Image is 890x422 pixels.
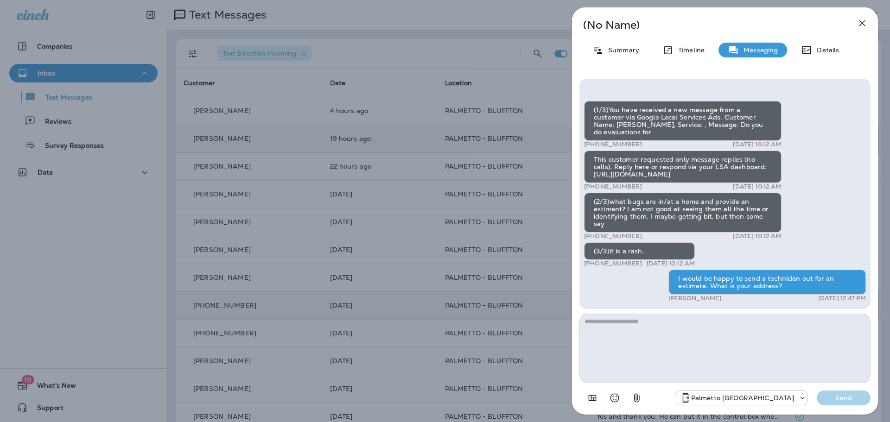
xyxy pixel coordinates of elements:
p: Palmetto [GEOGRAPHIC_DATA] [691,394,795,402]
button: Select an emoji [605,389,624,407]
p: Details [812,46,839,54]
div: +1 (843) 353-4625 [676,392,807,403]
div: (1/3)You have received a new message from a customer via Google Local Services Ads. Customer Name... [584,101,782,141]
p: [PHONE_NUMBER] [584,260,642,267]
p: [PERSON_NAME] [668,295,721,302]
p: Timeline [674,46,705,54]
p: [PHONE_NUMBER] [584,183,642,190]
p: [DATE] 10:12 AM [733,233,781,240]
p: [DATE] 12:47 PM [818,295,866,302]
div: (2/3)what bugs are in/at a home and provide an estiment? I am not good at seeing them all the tim... [584,193,782,233]
p: [DATE] 10:12 AM [733,141,781,148]
p: [PHONE_NUMBER] [584,233,642,240]
div: I would be happy to send a technician out for an estimate. What is your address? [668,270,866,295]
p: (No Name) [583,21,836,29]
p: [PHONE_NUMBER] [584,141,642,148]
p: [DATE] 10:12 AM [647,260,695,267]
button: Add in a premade template [583,389,602,407]
p: Summary [604,46,639,54]
div: This customer requested only message replies (no calls). Reply here or respond via your LSA dashb... [584,151,782,183]
p: Messaging [739,46,778,54]
div: (3/3)it is a rash.. [584,242,695,260]
p: [DATE] 10:12 AM [733,183,781,190]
